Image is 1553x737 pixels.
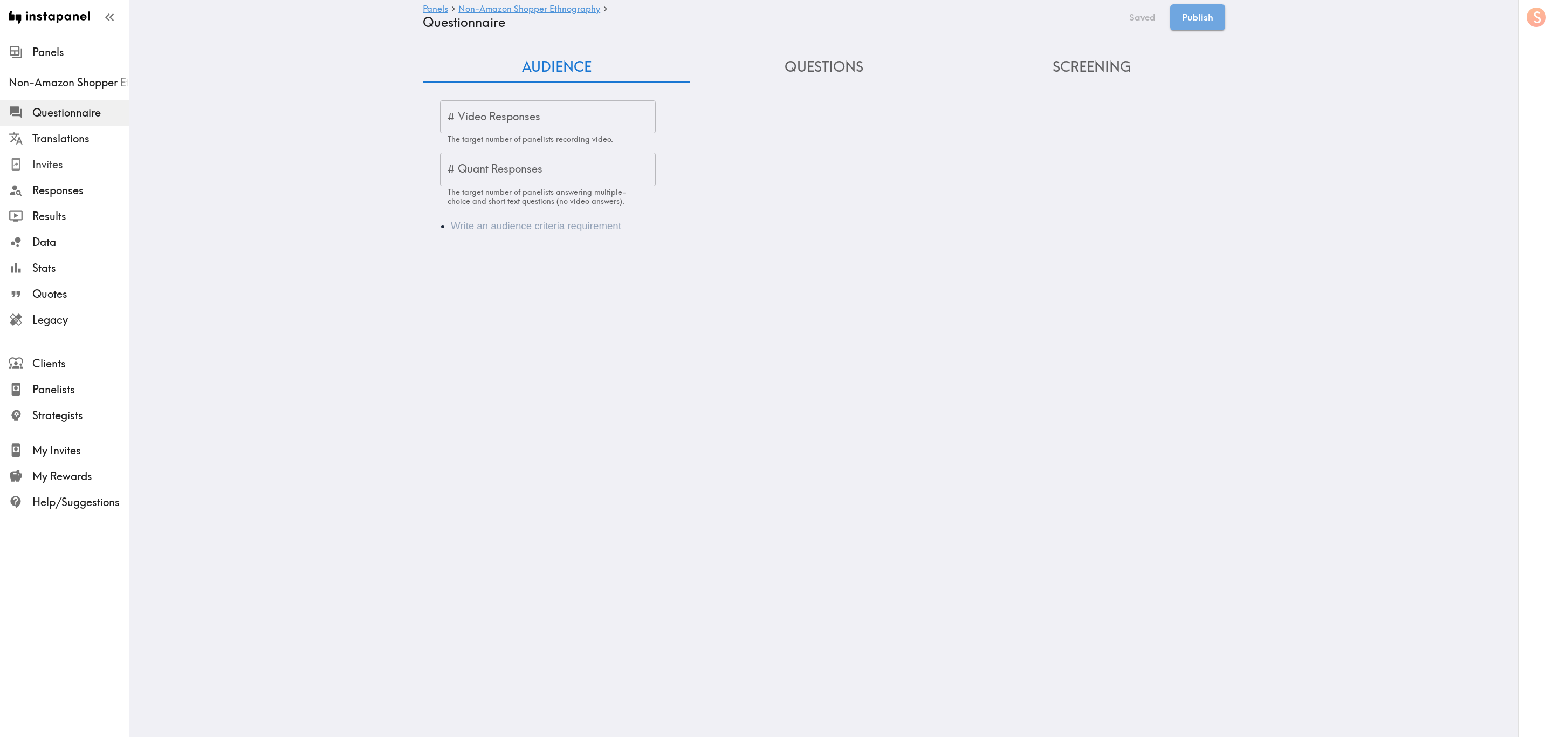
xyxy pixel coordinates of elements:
span: The target number of panelists recording video. [448,134,613,144]
a: Non-Amazon Shopper Ethnography [458,4,600,15]
span: My Invites [32,443,129,458]
span: Non-Amazon Shopper Ethnography [9,75,129,90]
button: S [1525,6,1547,28]
h4: Questionnaire [423,15,1115,30]
span: Results [32,209,129,224]
span: Legacy [32,312,129,327]
span: Stats [32,261,129,276]
span: Translations [32,131,129,146]
span: Responses [32,183,129,198]
div: Questionnaire Audience/Questions/Screening Tab Navigation [423,52,1225,83]
button: Audience [423,52,690,83]
div: Audience [423,206,1225,247]
span: Strategists [32,408,129,423]
span: Clients [32,356,129,371]
span: Invites [32,157,129,172]
span: Data [32,235,129,250]
button: Publish [1170,4,1225,30]
span: Panels [32,45,129,60]
span: Questionnaire [32,105,129,120]
span: S [1533,8,1541,27]
span: My Rewards [32,469,129,484]
span: The target number of panelists answering multiple-choice and short text questions (no video answe... [448,187,626,206]
span: Quotes [32,286,129,302]
button: Screening [958,52,1225,83]
a: Panels [423,4,448,15]
span: Panelists [32,382,129,397]
button: Questions [690,52,958,83]
span: Help/Suggestions [32,495,129,510]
